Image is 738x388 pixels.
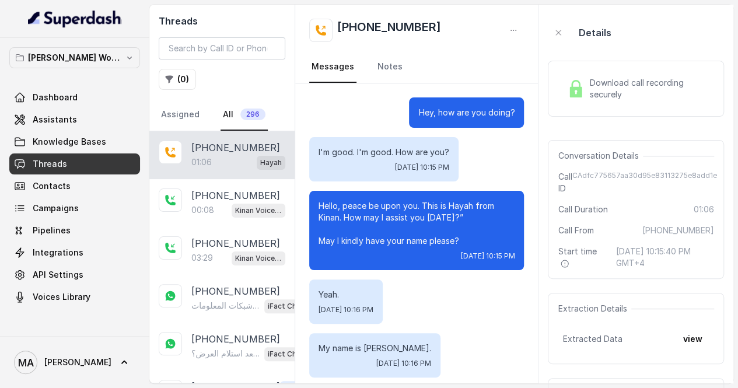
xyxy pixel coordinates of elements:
p: تم تأكيد البريد الإلكتروني، وسنرسل لك عرض خدمات التوظيف خلال أقرب وقت ممكن. هل تود أن نحدد موعد ل... [191,348,260,359]
p: I'm good. I'm good. How are you? [319,146,449,158]
input: Search by Call ID or Phone Number [159,37,285,60]
a: Integrations [9,242,140,263]
p: iFact ChatBot [268,348,314,360]
a: All296 [221,99,268,131]
a: Assigned [159,99,202,131]
p: Kinan Voice Agent [235,205,282,216]
span: [PERSON_NAME] [44,356,111,368]
span: Call Duration [558,204,607,215]
p: Hayah [260,157,282,169]
a: Knowledge Bases [9,131,140,152]
span: [DATE] 10:15 PM [460,251,515,261]
a: Contacts [9,176,140,197]
span: [DATE] 10:16 PM [376,359,431,368]
p: Kinan Voice Agent [235,253,282,264]
a: Dashboard [9,87,140,108]
span: Pipelines [33,225,71,236]
nav: Tabs [159,99,285,131]
a: Messages [309,51,356,83]
span: Call ID [558,171,572,194]
p: 03:29 [191,252,213,264]
p: iFact ChatBot [268,300,314,312]
p: [PERSON_NAME] Workspace [28,51,121,65]
span: Download call recording securely [589,77,709,100]
span: Start time [558,246,607,269]
p: [PHONE_NUMBER] [191,236,280,250]
span: CAdfc775657aa30d95e83113275e8add1e [572,171,716,194]
p: 01:06 [191,156,212,168]
span: Conversation Details [558,150,643,162]
p: Hey, how are you doing? [418,107,515,118]
p: 00:08 [191,204,214,216]
button: [PERSON_NAME] Workspace [9,47,140,68]
a: API Settings [9,264,140,285]
a: Assistants [9,109,140,130]
span: [DATE] 10:15 PM [395,163,449,172]
span: Extracted Data [562,333,622,345]
span: Voices Library [33,291,90,303]
a: Campaigns [9,198,140,219]
p: My name is [PERSON_NAME]. [319,342,431,354]
a: [PERSON_NAME] [9,346,140,379]
button: (0) [159,69,196,90]
span: Call From [558,225,593,236]
p: [PHONE_NUMBER] [191,141,280,155]
p: [PHONE_NUMBER] [191,284,280,298]
span: Campaigns [33,202,79,214]
span: Contacts [33,180,71,192]
span: [PHONE_NUMBER] [642,225,714,236]
span: Threads [33,158,67,170]
button: view [676,328,709,349]
span: Assistants [33,114,77,125]
p: [PHONE_NUMBER] [191,188,280,202]
span: Knowledge Bases [33,136,106,148]
a: Voices Library [9,286,140,307]
span: Extraction Details [558,303,631,314]
h2: Threads [159,14,285,28]
span: [DATE] 10:15:40 PM GMT+4 [616,246,714,269]
a: Threads [9,153,140,174]
span: Integrations [33,247,83,258]
img: light.svg [28,9,122,28]
h2: [PHONE_NUMBER] [337,19,441,42]
img: Lock Icon [567,80,585,97]
a: Notes [375,51,405,83]
p: Details [578,26,611,40]
span: Dashboard [33,92,78,103]
text: MA [18,356,34,369]
span: 01:06 [694,204,714,215]
span: API Settings [33,269,83,281]
p: Hello, peace be upon you. This is Hayah from Kinan. How may I assist you [DATE]?” May I kindly ha... [319,200,515,247]
p: [PHONE_NUMBER] [191,332,280,346]
nav: Tabs [309,51,524,83]
span: 296 [240,109,265,120]
p: نقدم حلول في أنظمة الكهرباء والمنخفضة التيار، أنظمة الحماية، كاميرات المراقبة، أنظمة التحكم بالدخ... [191,300,260,312]
span: [DATE] 10:16 PM [319,305,373,314]
a: Pipelines [9,220,140,241]
p: Yeah. [319,289,373,300]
